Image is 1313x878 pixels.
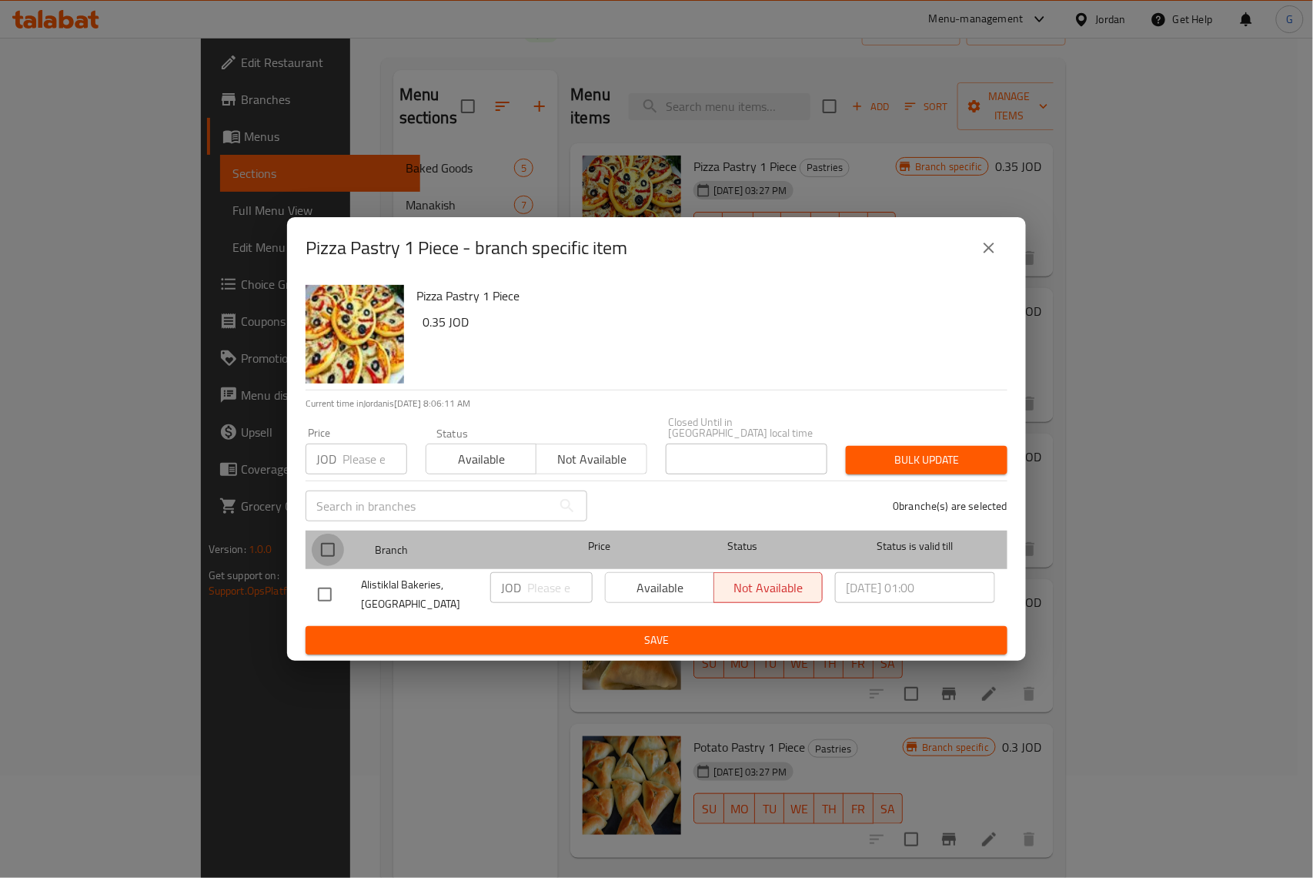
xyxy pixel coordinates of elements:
h6: 0.35 JOD [423,311,995,333]
span: Status [663,537,823,556]
input: Please enter price [527,572,593,603]
span: Branch [376,541,536,560]
p: JOD [316,450,336,468]
h6: Pizza Pastry 1 Piece [416,285,995,307]
span: Price [548,537,650,556]
span: Alistiklal Bakeries, [GEOGRAPHIC_DATA] [361,575,478,614]
span: Available [433,448,530,471]
p: Current time in Jordan is [DATE] 8:06:11 AM [306,397,1007,411]
span: Not available [543,448,640,471]
button: Not available [536,444,646,474]
span: Status is valid till [835,537,995,556]
span: Save [318,631,995,650]
span: Bulk update [858,451,995,470]
input: Search in branches [306,491,552,521]
button: close [971,230,1007,266]
button: Save [306,626,1007,655]
p: 0 branche(s) are selected [893,498,1007,514]
input: Please enter price [342,444,407,474]
img: Pizza Pastry 1 Piece [306,285,404,384]
h2: Pizza Pastry 1 Piece - branch specific item [306,236,627,260]
button: Bulk update [846,446,1007,474]
p: JOD [501,578,521,597]
button: Available [426,444,536,474]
